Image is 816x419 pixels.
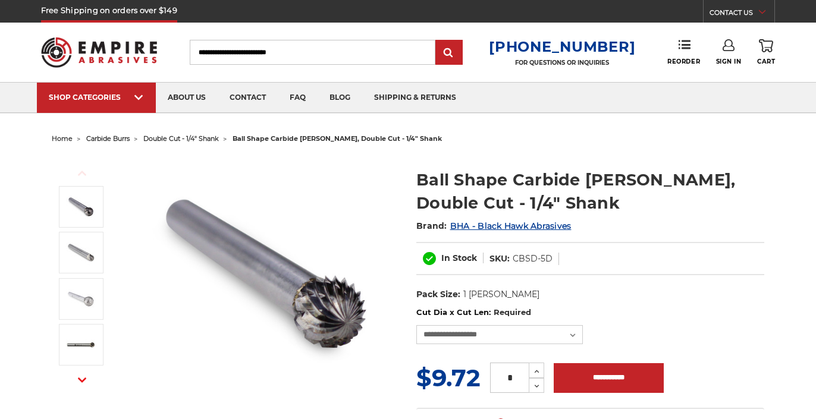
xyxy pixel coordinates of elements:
dd: 1 [PERSON_NAME] [463,288,539,301]
span: ball shape carbide [PERSON_NAME], double cut - 1/4" shank [233,134,442,143]
a: double cut - 1/4" shank [143,134,219,143]
a: carbide burrs [86,134,130,143]
a: BHA - Black Hawk Abrasives [450,220,572,231]
span: Sign In [716,58,742,65]
a: about us [156,83,218,113]
input: Submit [437,41,461,65]
button: Next [68,367,96,392]
img: SD-5D ball shape carbide burr with 1/4 inch shank [66,284,96,314]
span: $9.72 [416,363,481,392]
a: [PHONE_NUMBER] [489,38,635,55]
img: Empire Abrasives [41,30,157,75]
img: SD-1D ball shape carbide burr with 1/4 inch shank [66,238,96,267]
span: Reorder [667,58,700,65]
small: Required [494,307,531,317]
h1: Ball Shape Carbide [PERSON_NAME], Double Cut - 1/4" Shank [416,168,764,215]
button: Previous [68,160,96,186]
a: contact [218,83,278,113]
a: faq [278,83,318,113]
div: SHOP CATEGORIES [49,93,144,102]
img: ball shape carbide bur 1/4" shank [66,192,96,222]
img: ball shape carbide bur 1/4" shank [146,156,384,393]
a: home [52,134,73,143]
span: Brand: [416,220,447,231]
label: Cut Dia x Cut Len: [416,307,764,319]
a: Cart [757,39,775,65]
dt: Pack Size: [416,288,460,301]
dt: SKU: [489,253,510,265]
span: Cart [757,58,775,65]
p: FOR QUESTIONS OR INQUIRIES [489,59,635,67]
span: In Stock [441,253,477,263]
a: Reorder [667,39,700,65]
img: SD-3 ball shape carbide burr 1/4" shank [66,330,96,360]
a: CONTACT US [710,6,774,23]
dd: CBSD-5D [513,253,553,265]
a: shipping & returns [362,83,468,113]
a: blog [318,83,362,113]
